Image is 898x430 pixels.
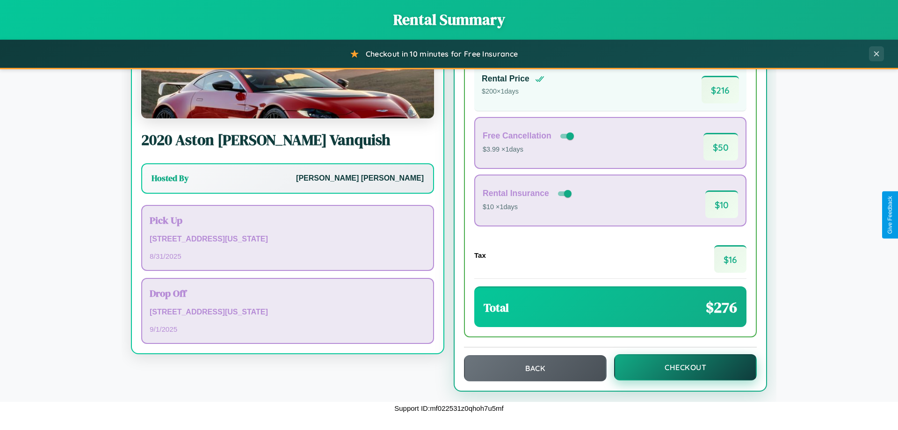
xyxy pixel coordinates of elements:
h1: Rental Summary [9,9,889,30]
p: $ 200 × 1 days [482,86,544,98]
h3: Drop Off [150,286,426,300]
p: Support ID: mf022531z0qhoh7u5mf [394,402,504,415]
span: $ 10 [705,190,738,218]
p: $3.99 × 1 days [483,144,576,156]
h4: Rental Insurance [483,189,549,198]
p: 9 / 1 / 2025 [150,323,426,335]
p: [STREET_ADDRESS][US_STATE] [150,233,426,246]
button: Back [464,355,607,381]
h3: Total [484,300,509,315]
span: $ 276 [706,297,737,318]
h2: 2020 Aston [PERSON_NAME] Vanquish [141,130,434,150]
h3: Pick Up [150,213,426,227]
span: $ 216 [702,76,739,103]
p: $10 × 1 days [483,201,573,213]
img: Aston Martin Vanquish [141,25,434,118]
h3: Hosted By [152,173,188,184]
span: Checkout in 10 minutes for Free Insurance [366,49,518,58]
h4: Free Cancellation [483,131,551,141]
h4: Tax [474,251,486,259]
p: [STREET_ADDRESS][US_STATE] [150,306,426,319]
div: Give Feedback [887,196,893,234]
p: 8 / 31 / 2025 [150,250,426,262]
h4: Rental Price [482,74,529,84]
p: [PERSON_NAME] [PERSON_NAME] [296,172,424,185]
span: $ 16 [714,245,746,273]
span: $ 50 [703,133,738,160]
button: Checkout [614,354,757,380]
